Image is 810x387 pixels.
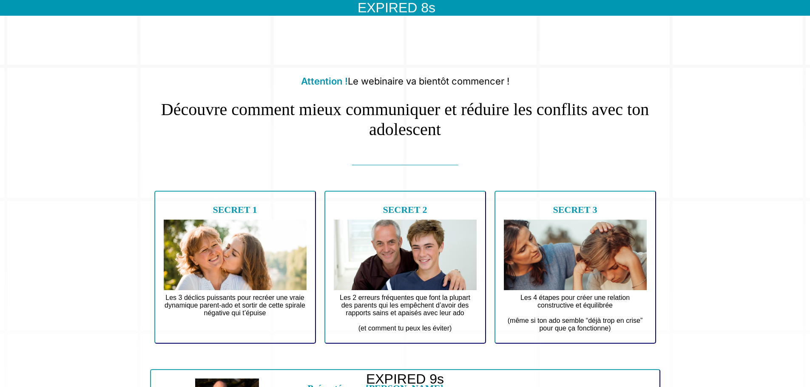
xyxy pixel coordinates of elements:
text: Les 2 erreurs fréquentes que font la plupart des parents qui les empêchent d’avoir des rapports s... [334,292,477,334]
img: 774e71fe38cd43451293438b60a23fce_Design_sans_titre_1.jpg [334,220,477,290]
b: SECRET 3 [553,204,597,215]
text: Les 4 étapes pour créer une relation constructive et équilibrée (même si ton ado semble “déjà tro... [504,292,647,334]
h1: Découvre comment mieux communiquer et réduire les conflits avec ton adolescent [150,91,660,139]
img: 6e5ea48f4dd0521e46c6277ff4d310bb_Design_sans_titre_5.jpg [504,220,647,290]
h2: Le webinaire va bientôt commencer ! [150,71,660,91]
img: d70f9ede54261afe2763371d391305a3_Design_sans_titre_4.jpg [164,220,307,290]
b: SECRET 1 [213,204,257,215]
b: Attention ! [301,76,348,87]
b: SECRET 2 [383,204,427,215]
text: Les 3 déclics puissants pour recréer une vraie dynamique parent-ado et sortir de cette spirale né... [164,292,307,327]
